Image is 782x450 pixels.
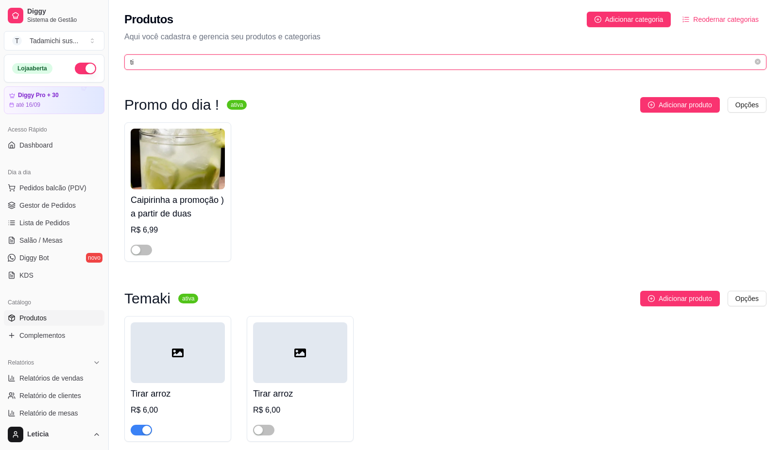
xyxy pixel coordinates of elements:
[253,387,347,400] h4: Tirar arroz
[648,101,655,108] span: plus-circle
[4,295,104,310] div: Catálogo
[19,200,76,210] span: Gestor de Pedidos
[12,63,52,74] div: Loja aberta
[4,310,104,326] a: Produtos
[253,404,347,416] div: R$ 6,00
[640,291,720,306] button: Adicionar produto
[4,137,104,153] a: Dashboard
[4,180,104,196] button: Pedidos balcão (PDV)
[735,100,759,110] span: Opções
[124,12,173,27] h2: Produtos
[131,224,225,236] div: R$ 6,99
[4,165,104,180] div: Dia a dia
[755,59,761,65] span: close-circle
[4,267,104,283] a: KDS
[75,63,96,74] button: Alterar Status
[19,373,84,383] span: Relatórios de vendas
[16,101,40,109] article: até 16/09
[131,387,225,400] h4: Tirar arroz
[30,36,78,46] div: Tadamichi sus ...
[8,359,34,367] span: Relatórios
[648,295,655,302] span: plus-circle
[682,16,689,23] span: ordered-list
[4,86,104,114] a: Diggy Pro + 30até 16/09
[4,4,104,27] a: DiggySistema de Gestão
[728,291,766,306] button: Opções
[19,235,63,245] span: Salão / Mesas
[4,215,104,231] a: Lista de Pedidos
[693,14,759,25] span: Reodernar categorias
[4,198,104,213] a: Gestor de Pedidos
[131,193,225,220] h4: Caipirinha a promoção ) a partir de duas
[19,331,65,340] span: Complementos
[27,16,101,24] span: Sistema de Gestão
[27,7,101,16] span: Diggy
[131,404,225,416] div: R$ 6,00
[178,294,198,303] sup: ativa
[659,100,712,110] span: Adicionar produto
[587,12,671,27] button: Adicionar categoria
[227,100,247,110] sup: ativa
[4,31,104,50] button: Select a team
[640,97,720,113] button: Adicionar produto
[19,253,49,263] span: Diggy Bot
[130,57,753,67] input: Buscar por nome ou código do produto
[4,405,104,421] a: Relatório de mesas
[735,293,759,304] span: Opções
[595,16,601,23] span: plus-circle
[19,140,53,150] span: Dashboard
[605,14,663,25] span: Adicionar categoria
[659,293,712,304] span: Adicionar produto
[4,370,104,386] a: Relatórios de vendas
[19,408,78,418] span: Relatório de mesas
[19,270,34,280] span: KDS
[4,250,104,266] a: Diggy Botnovo
[675,12,766,27] button: Reodernar categorias
[4,328,104,343] a: Complementos
[19,218,70,228] span: Lista de Pedidos
[4,122,104,137] div: Acesso Rápido
[4,388,104,403] a: Relatório de clientes
[19,391,81,400] span: Relatório de clientes
[124,31,766,43] p: Aqui você cadastra e gerencia seu produtos e categorias
[12,36,22,46] span: T
[755,58,761,67] span: close-circle
[27,430,89,439] span: Leticia
[18,92,59,99] article: Diggy Pro + 30
[131,129,225,189] img: product-image
[4,423,104,446] button: Leticia
[19,313,47,323] span: Produtos
[124,99,219,111] h3: Promo do dia !
[4,233,104,248] a: Salão / Mesas
[19,183,86,193] span: Pedidos balcão (PDV)
[728,97,766,113] button: Opções
[124,293,170,304] h3: Temaki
